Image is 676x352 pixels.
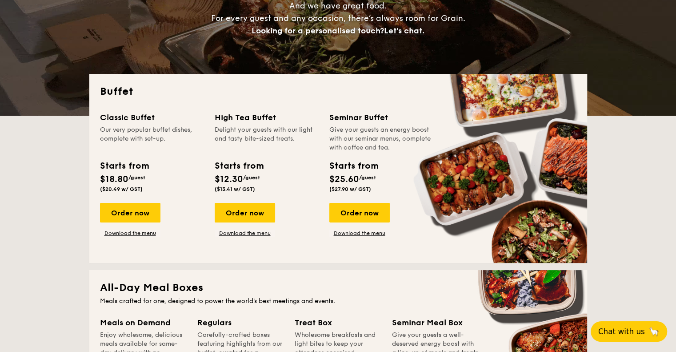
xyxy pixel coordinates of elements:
div: Treat Box [295,316,381,329]
span: And we have great food. For every guest and any occasion, there’s always room for Grain. [211,1,465,36]
div: Our very popular buffet dishes, complete with set-up. [100,125,204,152]
div: Starts from [215,159,263,173]
div: Give your guests an energy boost with our seminar menus, complete with coffee and tea. [329,125,433,152]
div: Starts from [329,159,378,173]
span: /guest [128,174,145,181]
div: Starts from [100,159,148,173]
a: Download the menu [329,230,390,237]
div: Meals on Demand [100,316,187,329]
span: $12.30 [215,174,243,185]
span: ($13.41 w/ GST) [215,186,255,192]
h2: Buffet [100,85,576,99]
span: Let's chat. [384,26,424,36]
span: 🦙 [648,326,660,337]
span: /guest [243,174,260,181]
div: Seminar Meal Box [392,316,479,329]
div: Meals crafted for one, designed to power the world's best meetings and events. [100,297,576,306]
div: Order now [100,203,160,223]
div: High Tea Buffet [215,111,319,124]
span: ($20.49 w/ GST) [100,186,143,192]
div: Classic Buffet [100,111,204,124]
div: Seminar Buffet [329,111,433,124]
span: $18.80 [100,174,128,185]
span: $25.60 [329,174,359,185]
button: Chat with us🦙 [591,321,667,342]
span: Chat with us [598,327,645,336]
span: Looking for a personalised touch? [252,26,384,36]
span: ($27.90 w/ GST) [329,186,371,192]
a: Download the menu [215,230,275,237]
div: Order now [329,203,390,223]
span: /guest [359,174,376,181]
a: Download the menu [100,230,160,237]
div: Order now [215,203,275,223]
div: Delight your guests with our light and tasty bite-sized treats. [215,125,319,152]
div: Regulars [197,316,284,329]
h2: All-Day Meal Boxes [100,281,576,295]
